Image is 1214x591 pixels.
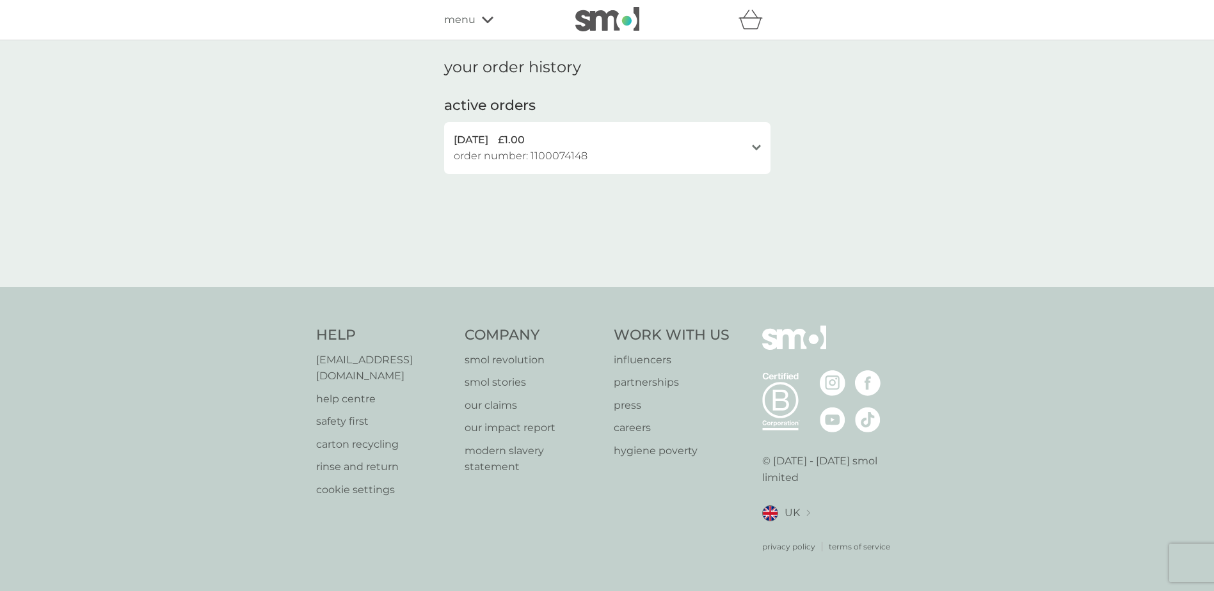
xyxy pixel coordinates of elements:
h4: Company [465,326,601,345]
p: © [DATE] - [DATE] smol limited [762,453,899,485]
a: cookie settings [316,482,452,498]
a: press [614,397,730,414]
a: rinse and return [316,459,452,475]
img: visit the smol Tiktok page [855,407,881,432]
a: careers [614,420,730,436]
a: hygiene poverty [614,443,730,459]
h4: Help [316,326,452,345]
span: UK [785,505,800,521]
a: smol revolution [465,352,601,368]
a: privacy policy [762,540,815,553]
a: our impact report [465,420,601,436]
a: modern slavery statement [465,443,601,475]
span: menu [444,12,475,28]
a: terms of service [829,540,890,553]
img: visit the smol Facebook page [855,370,881,396]
img: visit the smol Instagram page [820,370,845,396]
span: order number: 1100074148 [454,148,587,164]
a: influencers [614,352,730,368]
a: our claims [465,397,601,414]
img: smol [575,7,639,31]
a: carton recycling [316,436,452,453]
img: smol [762,326,826,369]
a: [EMAIL_ADDRESS][DOMAIN_NAME] [316,352,452,384]
h2: active orders [444,96,536,116]
a: smol stories [465,374,601,391]
img: visit the smol Youtube page [820,407,845,432]
span: £1.00 [498,132,525,148]
a: help centre [316,391,452,407]
img: select a new location [806,510,810,517]
h1: your order history [444,58,581,77]
span: [DATE] [454,132,488,148]
a: safety first [316,413,452,430]
a: partnerships [614,374,730,391]
img: UK flag [762,505,778,521]
h4: Work With Us [614,326,730,345]
div: basket [739,7,771,33]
